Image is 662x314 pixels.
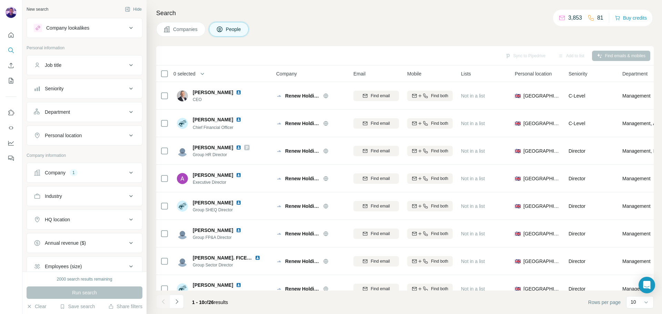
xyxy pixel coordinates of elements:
span: Not in a list [461,93,485,99]
span: [PERSON_NAME] [193,282,233,288]
p: Personal information [27,45,142,51]
div: Department [45,109,70,115]
button: Find email [353,118,399,129]
span: [GEOGRAPHIC_DATA] [523,285,560,292]
span: Group HR Director [193,152,250,158]
button: Find email [353,201,399,211]
span: Find both [431,175,448,182]
span: Mobile [407,70,421,77]
button: Hide [120,4,147,14]
span: Renew Holdings plc [285,230,320,237]
button: Find both [407,201,453,211]
span: Executive Director [193,179,250,185]
img: Avatar [177,118,188,129]
div: Employees (size) [45,263,82,270]
img: Avatar [177,90,188,101]
span: Not in a list [461,148,485,154]
img: Avatar [177,201,188,212]
span: Find both [431,120,448,126]
span: Group SHEQ Director [193,207,250,213]
span: Find both [431,203,448,209]
div: Personal location [45,132,82,139]
img: Logo of Renew Holdings plc [276,121,282,126]
span: Management [622,285,651,292]
div: New search [27,6,48,12]
span: Find email [371,175,390,182]
span: results [192,300,228,305]
span: Chief Financial Officer [193,125,233,130]
span: Find email [371,93,390,99]
span: [PERSON_NAME] [193,116,233,123]
span: [GEOGRAPHIC_DATA] [523,148,560,154]
span: 🇬🇧 [515,285,521,292]
span: Personal location [515,70,552,77]
div: Seniority [45,85,63,92]
button: Search [6,44,17,57]
button: Find email [353,173,399,184]
p: 10 [631,298,636,305]
span: [GEOGRAPHIC_DATA] [523,203,560,210]
img: Avatar [6,7,17,18]
span: [PERSON_NAME]. FICE, Director [193,255,268,261]
img: LinkedIn logo [236,145,241,150]
span: Management [622,203,651,210]
h4: Search [156,8,654,18]
img: Avatar [177,145,188,156]
span: Director [569,286,585,292]
button: Find both [407,284,453,294]
button: Find email [353,256,399,266]
span: [PERSON_NAME] [193,172,233,179]
img: LinkedIn logo [236,117,241,122]
p: Company information [27,152,142,159]
img: Logo of Renew Holdings plc [276,231,282,236]
button: Share filters [108,303,142,310]
button: Job title [27,57,142,73]
img: Logo of Renew Holdings plc [276,148,282,154]
div: Annual revenue ($) [45,240,86,246]
span: Director [569,231,585,236]
span: Director [569,148,585,154]
img: Avatar [177,228,188,239]
button: Industry [27,188,142,204]
button: Save search [60,303,95,310]
span: 🇬🇧 [515,148,521,154]
span: Management, HR [622,148,660,154]
button: Find email [353,146,399,156]
span: Find email [371,120,390,126]
span: Seniority [569,70,587,77]
span: 🇬🇧 [515,120,521,127]
span: Find both [431,231,448,237]
span: Renew Holdings plc [285,120,320,127]
span: [PERSON_NAME] [193,227,233,234]
span: Find email [371,231,390,237]
span: [PERSON_NAME] [193,199,233,206]
button: Navigate to next page [170,295,184,308]
button: Quick start [6,29,17,41]
span: C-Level [569,121,585,126]
button: Seniority [27,80,142,97]
img: Logo of Renew Holdings plc [276,203,282,209]
span: Not in a list [461,231,485,236]
button: Company lookalikes [27,20,142,36]
div: 1 [70,170,78,176]
span: Find both [431,148,448,154]
div: Open Intercom Messenger [639,277,655,293]
button: Find both [407,256,453,266]
span: Director [569,176,585,181]
span: Group FP&A Director [193,234,250,241]
button: Find both [407,118,453,129]
span: Director [569,203,585,209]
span: Renew Holdings plc [285,258,320,265]
button: Find both [407,173,453,184]
img: Logo of Renew Holdings plc [276,259,282,264]
button: Find both [407,229,453,239]
span: Email [353,70,365,77]
button: Department [27,104,142,120]
span: Find both [431,286,448,292]
span: Find both [431,258,448,264]
span: Renew Holdings plc [285,203,320,210]
span: Find email [371,148,390,154]
span: 🇬🇧 [515,258,521,265]
button: Find email [353,229,399,239]
span: Find email [371,286,390,292]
